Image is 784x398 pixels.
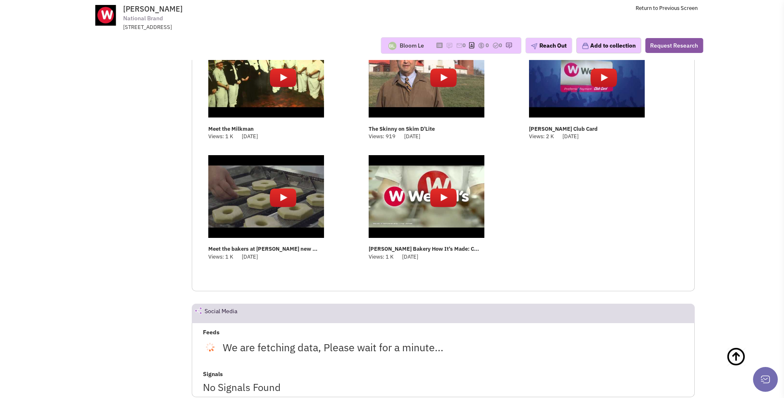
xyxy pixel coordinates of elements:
span: 0 [462,42,466,49]
img: Youtube.png [590,64,618,92]
img: plane.png [531,43,537,50]
img: Youtube.png [269,184,297,212]
img: research-icon.png [505,42,512,49]
span: [PERSON_NAME] [123,4,183,14]
img: icon-dealamount.png [478,42,484,49]
b: [PERSON_NAME] Club Card [529,125,598,132]
span: 0 [499,42,502,49]
b: Meet the bakers at [PERSON_NAME] new ... [208,245,317,252]
a: Return to Previous Screen [636,5,698,12]
img: hqdefault.jpg [208,155,324,238]
img: Youtube.png [429,184,458,212]
a: Back To Top [726,338,767,392]
span: Weigel's Club Card [529,125,598,132]
h2: Social Media [205,304,237,322]
h1: No Signals Found [203,382,684,393]
span: Views: 919 [DATE] [369,133,420,140]
img: hqdefault.jpg [369,155,484,238]
img: icon-collection-lavender.png [581,42,589,50]
span: Views: 1 K [DATE] [208,133,258,140]
img: icon-note.png [446,42,453,49]
button: Add to collection [576,38,641,53]
img: icon-email-active-16.png [456,42,462,49]
div: [STREET_ADDRESS] [123,24,339,31]
p: We are fetching data, Please wait for a minute... [203,336,443,359]
img: hqdefault.jpg [208,35,324,117]
img: Youtube.png [269,64,297,92]
button: Request Research [645,38,703,53]
b: [PERSON_NAME] Bakery How It's Made: C... [369,245,479,252]
span: Meet the bakers at Weigel's new bakery! [208,245,317,252]
span: Views: 1 K [DATE] [369,253,418,260]
button: Reach Out [525,38,572,53]
img: hqdefault.jpg [369,35,484,117]
h4: Signals [203,370,684,378]
span: Views: 2 K [DATE] [529,133,579,140]
span: 0 [486,42,489,49]
div: Bloom Le [400,41,424,50]
b: The Skinny on Skim D'Lite [369,125,435,132]
b: Meet the Milkman [208,125,254,132]
span: National Brand [123,14,163,23]
span: Views: 1 K [DATE] [208,253,258,260]
span: Weigel's Bakery How It's Made: Cake Donuts [369,245,479,252]
img: TaskCount.png [492,42,499,49]
img: Youtube.png [429,64,458,92]
img: hqdefault.jpg [529,35,645,117]
h4: Feeds [203,328,684,336]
